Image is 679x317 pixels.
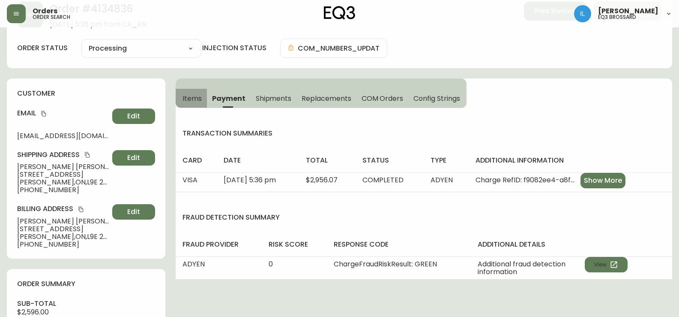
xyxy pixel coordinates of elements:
[182,240,255,249] h4: fraud provider
[112,204,155,220] button: Edit
[574,5,591,22] img: 998f055460c6ec1d1452ac0265469103
[33,15,70,20] h5: order search
[17,132,109,140] span: [EMAIL_ADDRESS][DOMAIN_NAME]
[580,173,625,188] button: Show More
[302,94,351,103] span: Replacements
[17,109,109,118] h4: Email
[431,156,462,165] h4: type
[17,163,109,171] span: [PERSON_NAME] [PERSON_NAME]
[176,129,672,138] h4: transaction summaries
[17,225,109,233] span: [STREET_ADDRESS]
[112,150,155,166] button: Edit
[598,8,658,15] span: [PERSON_NAME]
[202,43,266,53] h4: injection status
[17,178,109,186] span: [PERSON_NAME] , ON , L9E 2H5 , CA
[182,175,197,185] span: VISA
[431,175,453,185] span: ADYEN
[17,43,68,53] label: order status
[334,240,464,249] h4: response code
[77,205,85,214] button: copy
[334,259,437,269] span: ChargeFraudRiskResult: GREEN
[584,176,622,185] span: Show More
[17,89,155,98] h4: customer
[362,156,417,165] h4: status
[476,176,577,184] span: Charge RefID: f9082ee4-a8f9-4bea-8528-c525fc7dba5b
[112,109,155,124] button: Edit
[362,175,404,185] span: COMPLETED
[17,204,109,214] h4: Billing Address
[212,94,245,103] span: Payment
[17,171,109,178] span: [STREET_ADDRESS]
[269,240,320,249] h4: risk score
[306,175,338,185] span: $2,956.07
[182,156,210,165] h4: card
[256,94,292,103] span: Shipments
[17,150,109,160] h4: Shipping Address
[17,217,109,225] span: [PERSON_NAME] [PERSON_NAME]
[17,307,49,317] span: $2,596.00
[176,213,672,222] h4: fraud detection summary
[17,186,109,194] span: [PHONE_NUMBER]
[17,233,109,241] span: [PERSON_NAME] , ON , L9E 2H5 , CA
[127,153,140,163] span: Edit
[413,94,460,103] span: Config Strings
[127,207,140,217] span: Edit
[50,21,146,28] span: [DATE] 5:36 pm from CA_EN
[182,94,202,103] span: Items
[33,8,57,15] span: Orders
[324,6,356,20] img: logo
[598,15,636,20] h5: eq3 brossard
[224,156,292,165] h4: date
[182,259,205,269] span: ADYEN
[269,259,273,269] span: 0
[17,299,155,308] h4: sub-total
[306,156,349,165] h4: total
[17,241,109,248] span: [PHONE_NUMBER]
[83,151,92,159] button: copy
[39,109,48,118] button: copy
[478,260,585,276] span: Additional fraud detection information
[17,279,155,289] h4: order summary
[224,175,276,185] span: [DATE] 5:36 pm
[476,156,665,165] h4: additional information
[127,112,140,121] span: Edit
[362,94,404,103] span: COM Orders
[478,240,665,249] h4: additional details
[585,257,628,272] button: View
